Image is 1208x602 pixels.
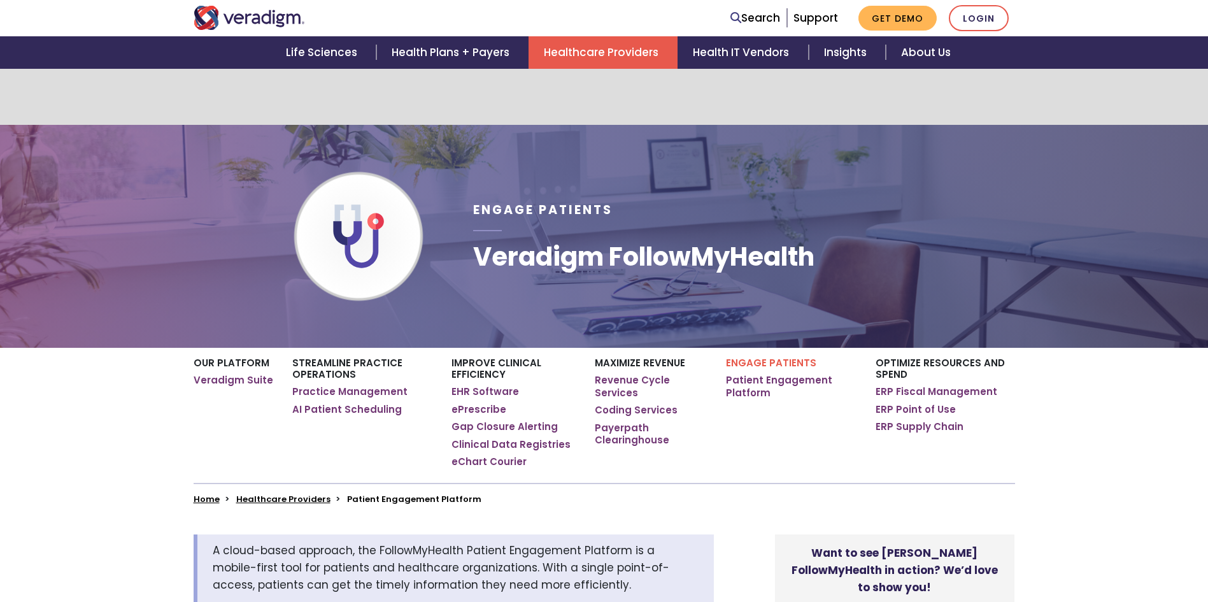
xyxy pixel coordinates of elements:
a: ERP Point of Use [876,403,956,416]
a: EHR Software [451,385,519,398]
a: Login [949,5,1009,31]
a: Gap Closure Alerting [451,420,558,433]
a: Healthcare Providers [529,36,678,69]
a: ERP Fiscal Management [876,385,997,398]
a: Clinical Data Registries [451,438,571,451]
a: Revenue Cycle Services [595,374,706,399]
a: Get Demo [858,6,937,31]
a: Patient Engagement Platform [726,374,856,399]
img: Veradigm logo [194,6,305,30]
a: Support [793,10,838,25]
a: Insights [809,36,886,69]
a: Payerpath Clearinghouse [595,422,706,447]
strong: Want to see [PERSON_NAME] FollowMyHealth in action? We’d love to show you! [792,545,998,595]
a: Search [730,10,780,27]
a: AI Patient Scheduling [292,403,402,416]
h1: Veradigm FollowMyHealth [473,241,814,272]
a: Coding Services [595,404,678,417]
a: ePrescribe [451,403,506,416]
a: Healthcare Providers [236,493,330,505]
a: ERP Supply Chain [876,420,963,433]
a: Practice Management [292,385,408,398]
a: Health Plans + Payers [376,36,529,69]
span: Engage Patients [473,201,613,219]
a: Home [194,493,220,505]
a: Life Sciences [271,36,376,69]
span: A cloud-based approach, the FollowMyHealth Patient Engagement Platform is a mobile-first tool for... [213,543,669,592]
a: Health IT Vendors [678,36,808,69]
a: eChart Courier [451,455,527,468]
a: Veradigm Suite [194,374,273,387]
a: About Us [886,36,966,69]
